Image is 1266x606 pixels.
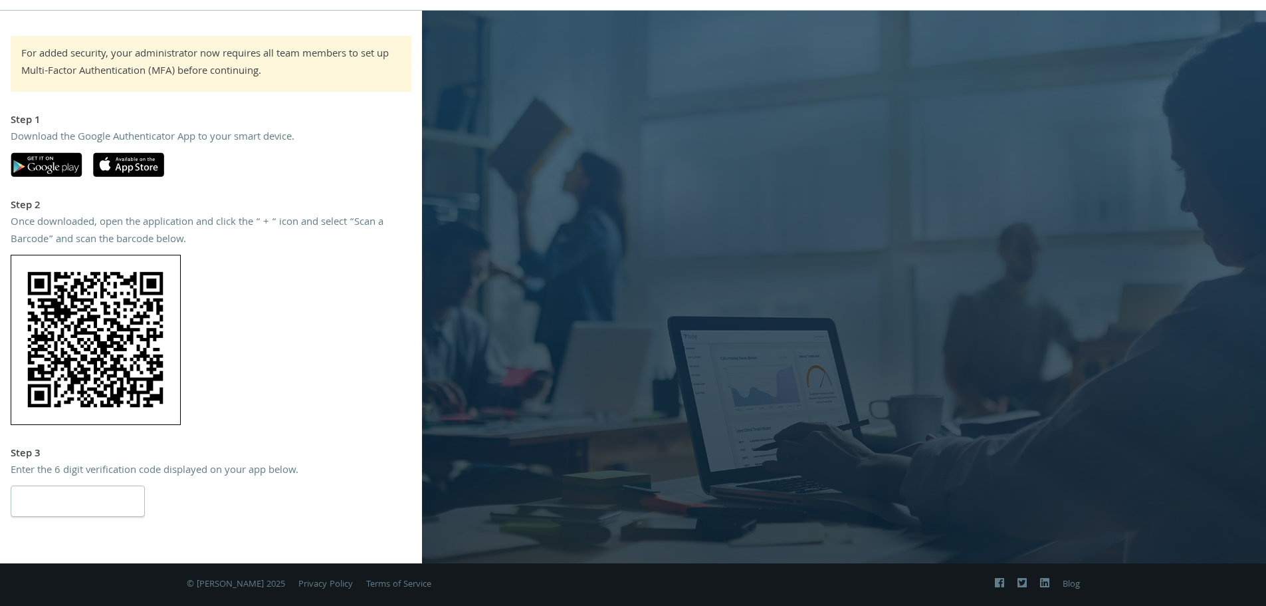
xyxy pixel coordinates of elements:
strong: Step 3 [11,446,41,463]
div: For added security, your administrator now requires all team members to set up Multi-Factor Authe... [21,47,401,80]
div: Enter the 6 digit verification code displayed on your app below. [11,463,411,480]
div: Download the Google Authenticator App to your smart device. [11,130,411,147]
img: apple-app-store.svg [93,152,164,177]
a: Privacy Policy [298,577,353,592]
img: google-play.svg [11,152,82,177]
a: Terms of Service [366,577,431,592]
span: © [PERSON_NAME] 2025 [187,577,285,592]
strong: Step 1 [11,112,41,130]
div: Once downloaded, open the application and click the “ + “ icon and select “Scan a Barcode” and sc... [11,215,411,249]
img: zV3TC12bLjsAAAAAElFTkSuQmCC [11,255,181,425]
strong: Step 2 [11,198,41,215]
a: Blog [1063,577,1080,592]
